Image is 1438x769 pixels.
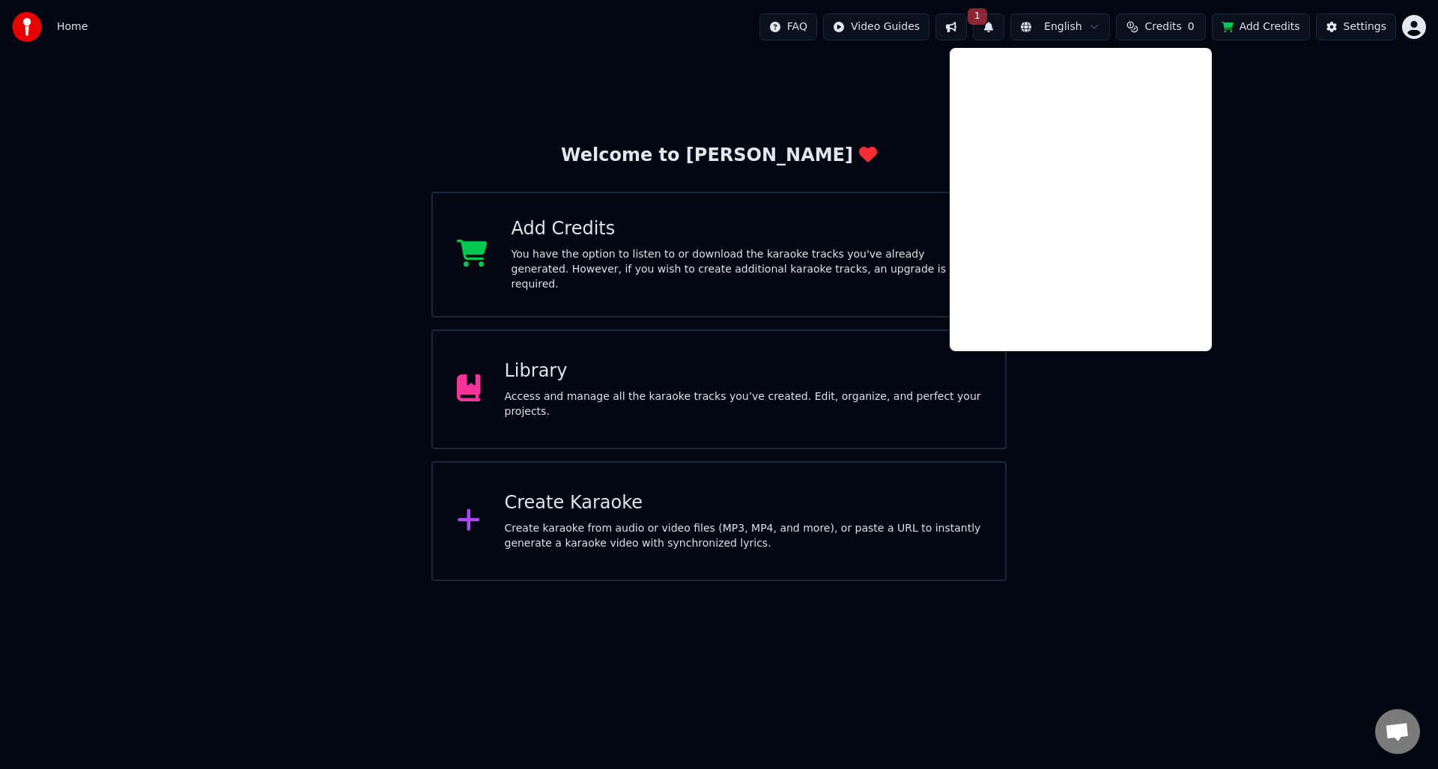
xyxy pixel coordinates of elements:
div: Access and manage all the karaoke tracks you’ve created. Edit, organize, and perfect your projects. [505,389,982,419]
img: youka [12,12,42,42]
button: FAQ [759,13,817,40]
span: 0 [1188,19,1195,34]
div: Library [505,359,982,383]
button: Credits0 [1116,13,1206,40]
div: Add Credits [512,217,982,241]
div: You have the option to listen to or download the karaoke tracks you've already generated. However... [512,247,982,292]
span: 1 [968,8,987,25]
span: Home [57,19,88,34]
button: 1 [973,13,1004,40]
span: Credits [1144,19,1181,34]
button: Settings [1316,13,1396,40]
a: Open chat [1375,709,1420,754]
button: Add Credits [1212,13,1310,40]
div: Settings [1344,19,1386,34]
div: Welcome to [PERSON_NAME] [561,144,877,168]
div: Create karaoke from audio or video files (MP3, MP4, and more), or paste a URL to instantly genera... [505,521,982,551]
nav: breadcrumb [57,19,88,34]
div: Create Karaoke [505,491,982,515]
button: Video Guides [823,13,929,40]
